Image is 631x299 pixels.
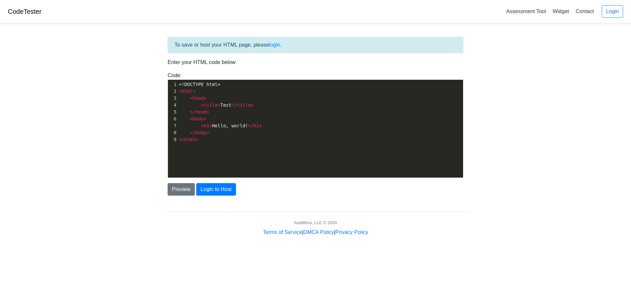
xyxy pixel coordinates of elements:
div: | | [263,228,368,236]
span: head [193,96,204,101]
span: html [181,89,193,94]
span: head [196,109,207,115]
a: login [269,42,280,48]
span: html [184,137,196,142]
a: Login [602,5,623,18]
span: title [237,102,251,108]
button: Preview [168,183,195,196]
span: <!DOCTYPE html> [179,82,220,87]
a: Widget [550,6,572,17]
button: Login to Host [196,183,236,196]
span: body [196,130,207,135]
a: Privacy Policy [336,229,368,235]
span: > [206,109,209,115]
span: h1 [254,123,259,128]
div: AcidWorx, LLC © 2024 [294,220,337,226]
a: Contact [573,6,596,17]
div: 5 [168,109,177,116]
div: 1 [168,81,177,88]
span: < [179,89,181,94]
div: To save or host your HTML page, please . [168,37,463,53]
div: 4 [168,102,177,109]
span: Test [179,102,254,108]
a: DMCA Policy [303,229,334,235]
span: </ [248,123,254,128]
span: </ [190,130,196,135]
span: </ [190,109,196,115]
span: > [204,116,206,121]
a: Terms of Service [263,229,302,235]
span: body [193,116,204,121]
span: Hello, world! [179,123,262,128]
span: > [209,123,212,128]
div: 8 [168,129,177,136]
span: < [201,102,203,108]
span: > [259,123,262,128]
div: 2 [168,88,177,95]
span: h1 [204,123,209,128]
span: > [204,96,206,101]
span: > [196,137,198,142]
div: 9 [168,136,177,143]
div: 6 [168,116,177,122]
span: < [190,96,193,101]
div: Code: [163,72,468,178]
span: > [251,102,253,108]
span: > [193,89,195,94]
span: </ [231,102,237,108]
span: < [190,116,193,121]
div: 3 [168,95,177,102]
a: CodeTester [8,8,41,15]
span: </ [179,137,184,142]
a: Assessment Tool [503,6,549,17]
p: Enter your HTML code below [168,58,463,66]
span: > [218,102,220,108]
span: > [206,130,209,135]
span: title [204,102,218,108]
span: < [201,123,203,128]
div: 7 [168,122,177,129]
